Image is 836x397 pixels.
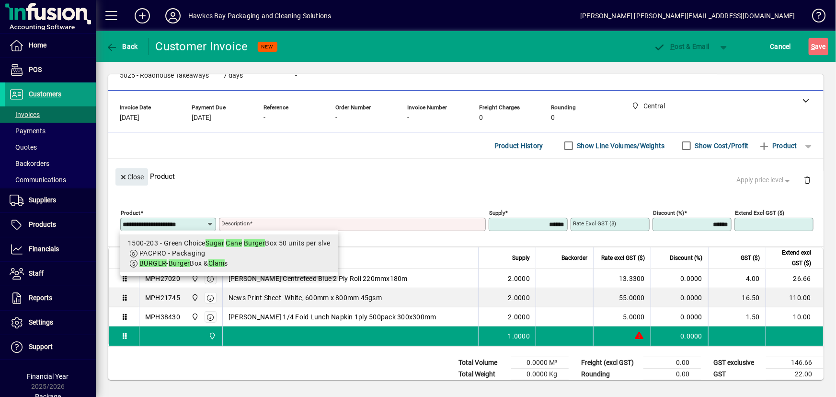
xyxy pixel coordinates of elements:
button: Profile [158,7,188,24]
td: Total Volume [454,357,511,369]
div: 55.0000 [599,293,645,303]
div: Product [108,159,824,194]
span: 2.0000 [508,293,530,303]
span: Cancel [770,39,791,54]
span: News Print Sheet- White, 600mm x 800mm 45gsm [229,293,382,303]
a: Reports [5,286,96,310]
span: Rate excl GST ($) [601,253,645,263]
td: Rounding [576,369,643,380]
span: Apply price level [737,175,792,185]
a: Invoices [5,106,96,123]
a: Quotes [5,139,96,155]
span: Settings [29,318,53,326]
label: Show Cost/Profit [693,141,749,151]
div: MPH38430 [145,312,180,322]
span: - Box & s [139,259,228,267]
td: 26.66 [766,269,823,288]
em: Burger [169,259,190,267]
td: Total Weight [454,369,511,380]
span: Supply [512,253,530,263]
td: 0.00 [643,369,701,380]
td: 110.00 [766,288,823,307]
td: GST exclusive [709,357,766,369]
a: Knowledge Base [805,2,824,33]
a: Backorders [5,155,96,172]
td: 16.50 [708,288,766,307]
span: Central [189,292,200,303]
button: Product History [491,137,547,154]
button: Save [809,38,828,55]
td: 0.0000 [651,307,708,327]
span: ave [811,39,826,54]
a: Products [5,213,96,237]
span: Financials [29,245,59,253]
span: NEW [262,44,274,50]
em: Clam [208,259,225,267]
span: - [407,114,409,122]
button: Post & Email [649,38,714,55]
em: Sugar [206,239,224,247]
span: Invoices [10,111,40,118]
label: Show Line Volumes/Weights [575,141,665,151]
a: Home [5,34,96,58]
div: 1500-203 - Green Choice Box 50 units per slve [128,238,331,248]
span: GST ($) [741,253,760,263]
span: Home [29,41,46,49]
span: Customers [29,90,61,98]
span: Communications [10,176,66,184]
mat-option: 1500-203 - Green Choice Sugar Cane Burger Box 50 units per slve [120,234,338,272]
span: Central [189,273,200,284]
span: Quotes [10,143,37,151]
div: Customer Invoice [156,39,248,54]
span: 5025 - Roadhouse Takeaways [120,72,209,80]
td: 0.0000 M³ [511,357,569,369]
button: Apply price level [733,172,796,189]
div: Hawkes Bay Packaging and Cleaning Solutions [188,8,332,23]
div: MPH27020 [145,274,180,283]
span: S [811,43,815,50]
span: Central [189,312,200,322]
span: 0 [479,114,483,122]
span: [DATE] [192,114,211,122]
td: 0.0000 [651,288,708,307]
span: Back [106,43,138,50]
mat-label: Rate excl GST ($) [573,220,616,227]
td: 4.00 [708,269,766,288]
span: Central [206,331,217,341]
a: Support [5,335,96,359]
mat-label: Product [121,210,140,216]
span: - [335,114,337,122]
span: Reports [29,294,52,302]
span: Products [29,221,56,228]
a: Financials [5,237,96,261]
button: Cancel [768,38,794,55]
span: 1.0000 [508,331,530,341]
span: P [671,43,675,50]
span: POS [29,66,42,73]
a: POS [5,58,96,82]
td: 22.00 [766,369,824,380]
span: Financial Year [27,373,69,380]
app-page-header-button: Close [113,172,150,181]
a: Suppliers [5,188,96,212]
td: GST [709,369,766,380]
button: Add [127,7,158,24]
app-page-header-button: Back [96,38,149,55]
span: 2.0000 [508,274,530,283]
button: Close [115,168,148,186]
td: 10.00 [766,307,823,327]
span: 0 [551,114,555,122]
span: - [295,72,297,80]
a: Communications [5,172,96,188]
span: Backorders [10,160,49,167]
span: ost & Email [654,43,710,50]
span: [DATE] [120,114,139,122]
td: 146.66 [766,357,824,369]
span: Discount (%) [670,253,702,263]
span: 7 days [223,72,243,80]
button: Delete [796,168,819,191]
em: Cane [226,239,242,247]
app-page-header-button: Delete [796,175,819,184]
span: Suppliers [29,196,56,204]
span: Payments [10,127,46,135]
